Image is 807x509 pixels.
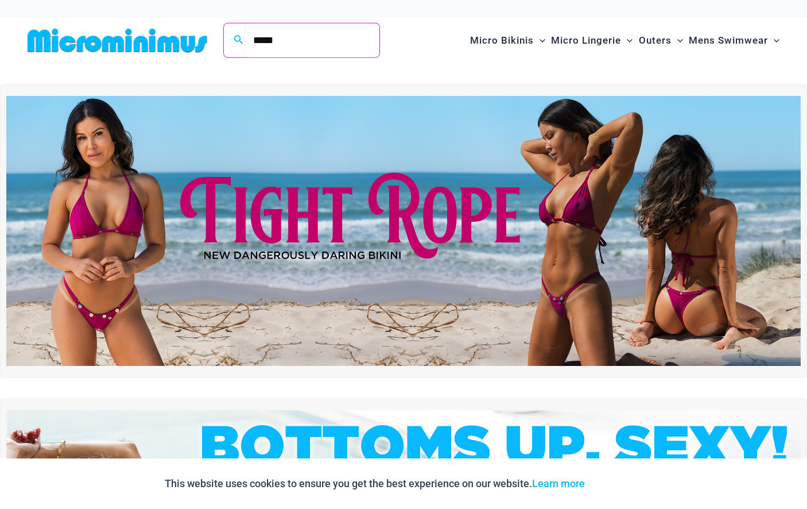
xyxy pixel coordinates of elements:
[23,28,212,53] img: MM SHOP LOGO FLAT
[467,23,548,58] a: Micro BikinisMenu ToggleMenu Toggle
[768,26,779,55] span: Menu Toggle
[465,21,784,60] nav: Site Navigation
[689,26,768,55] span: Mens Swimwear
[639,26,672,55] span: Outers
[470,26,534,55] span: Micro Bikinis
[534,26,545,55] span: Menu Toggle
[234,33,244,48] a: Search icon link
[6,96,801,366] img: Tight Rope Pink Bikini
[672,26,683,55] span: Menu Toggle
[165,475,585,492] p: This website uses cookies to ensure you get the best experience on our website.
[548,23,635,58] a: Micro LingerieMenu ToggleMenu Toggle
[532,477,585,489] a: Learn more
[686,23,782,58] a: Mens SwimwearMenu ToggleMenu Toggle
[636,23,686,58] a: OutersMenu ToggleMenu Toggle
[621,26,633,55] span: Menu Toggle
[551,26,621,55] span: Micro Lingerie
[245,24,379,57] input: Search Submit
[593,470,642,498] button: Accept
